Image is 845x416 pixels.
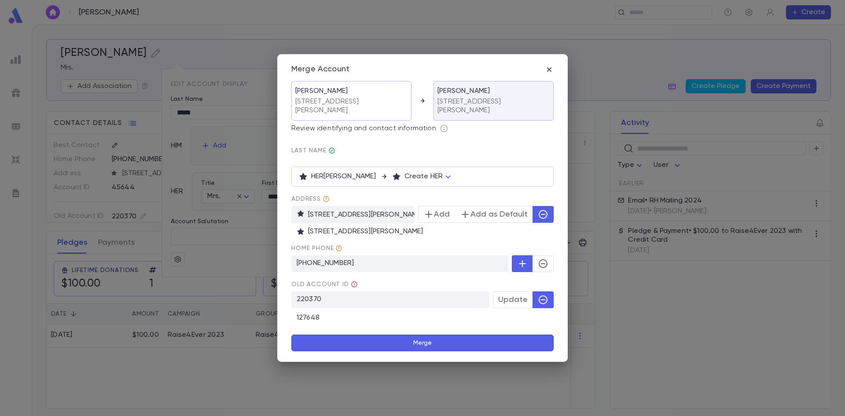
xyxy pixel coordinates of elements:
p: [STREET_ADDRESS][PERSON_NAME] [437,97,550,115]
div: Gluck [328,147,335,154]
p: [STREET_ADDRESS][PERSON_NAME] [297,227,554,236]
span: Address [291,195,554,202]
p: Review identifying and contact information [291,124,436,133]
div: 127648 [291,308,554,322]
button: Update [493,291,533,308]
span: Old Account ID [291,281,554,288]
div: [PERSON_NAME] [434,81,554,121]
button: Add as Default [455,206,533,223]
div: Merge Account [291,65,349,74]
span: last Name [291,147,554,154]
span: Update [498,295,528,305]
p: [STREET_ADDRESS][PERSON_NAME] [291,206,415,224]
div: [PERSON_NAME] [291,81,411,121]
p: 220370 [291,291,489,308]
p: [STREET_ADDRESS][PERSON_NAME] [295,97,408,115]
button: Merge [291,335,554,351]
div: HER [PERSON_NAME] [299,172,546,181]
span: home Phone [291,245,554,252]
p: [PHONE_NUMBER] [291,255,508,272]
button: Add [418,206,455,223]
div: Create HER [404,168,454,185]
